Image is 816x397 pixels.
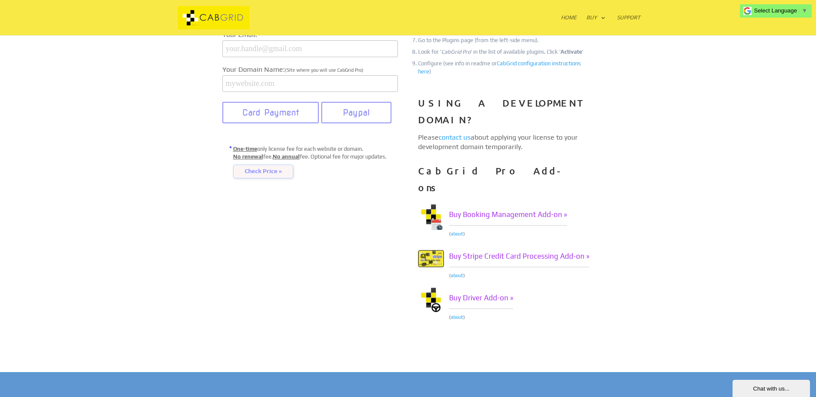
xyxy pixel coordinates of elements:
input: mywebsite.com [222,75,398,92]
button: Card Payment [222,102,319,123]
input: your.handle@gmail.com [222,40,398,57]
img: CabGrid [178,6,250,30]
h3: USING A DEVELOPMENT DOMAIN? [418,95,594,133]
img: Taxi Driver Wordpress Plugin [418,287,444,313]
a: about [451,315,463,320]
img: Stripe WordPress Plugin [418,246,444,272]
a: Buy Stripe Credit Card Processing Add-on » [449,246,589,267]
strong: Activate [560,49,582,55]
a: CabGrid configuration instructions here [418,60,581,74]
a: about [451,231,463,236]
iframe: chat widget [733,378,812,397]
p: only license fee for each website or domain. fee. fee. Optional fee for major updates. [233,145,398,178]
label: Your Domain Name: [222,64,398,75]
a: Buy Driver Add-on » [449,287,513,309]
u: No renewal [233,153,263,160]
li: Go to the Plugins page (from the left-side menu). [418,37,594,44]
span: (Site where you will use CabGrid Pro) [285,67,363,73]
a: Buy Booking Management Add-on » [449,204,567,226]
span: Check Price » [233,165,293,178]
u: No annual [273,153,300,160]
span: ▼ [802,7,807,14]
a: Support [617,15,640,35]
a: Select Language​ [754,7,807,14]
li: Configure (see info in readme or ) [418,60,594,75]
a: contact us [439,133,471,141]
button: Paypal [321,102,391,123]
u: One-time [233,146,257,152]
a: Home [561,15,577,35]
h3: CabGrid Pro Add-ons [418,162,594,201]
span: ( ) [449,315,465,320]
li: Look for ‘ ‘ in the list of available plugins. Click ‘ ‘ [418,48,594,56]
img: Taxi Booking WordPress Plugin [418,204,444,230]
span: Select Language [754,7,797,14]
em: CabGrid Pro [441,49,471,55]
a: about [451,273,463,278]
a: Buy [586,15,606,35]
p: Please about applying your license to your development domain temporarily. [418,133,594,152]
span: ( ) [449,231,465,236]
span: ( ) [449,273,465,278]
